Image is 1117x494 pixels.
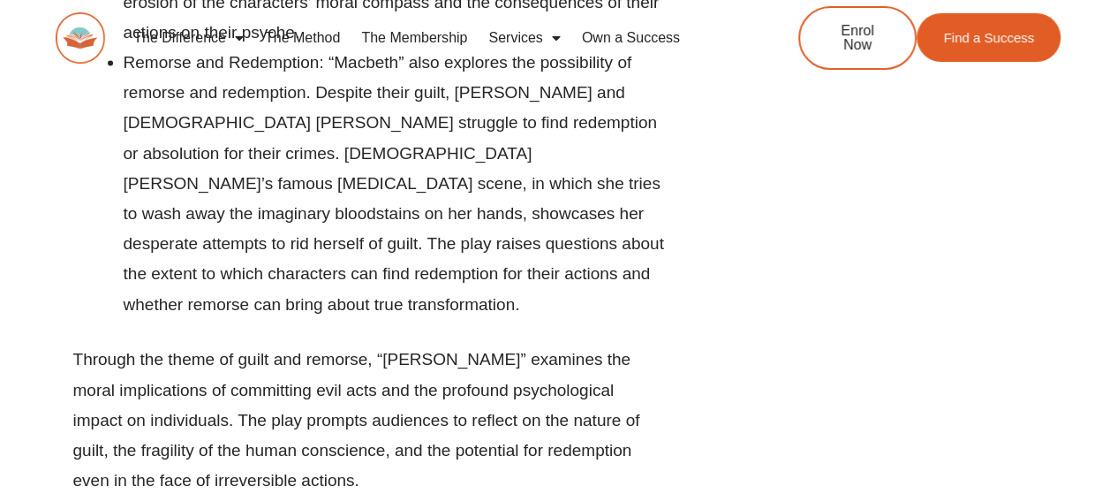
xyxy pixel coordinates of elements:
a: Enrol Now [798,6,917,70]
a: The Difference [123,18,254,58]
span: Enrol Now [826,24,888,52]
iframe: Chat Widget [1029,409,1117,494]
a: Find a Success [917,13,1061,62]
span: Find a Success [944,31,1035,44]
a: The Method [254,18,351,58]
nav: Menu [123,18,741,58]
a: Services [478,18,570,58]
li: Remorse and Redemption: “Macbeth” also explores the possibility of remorse and redemption. Despit... [124,48,665,320]
a: Own a Success [571,18,691,58]
a: The Membership [351,18,478,58]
